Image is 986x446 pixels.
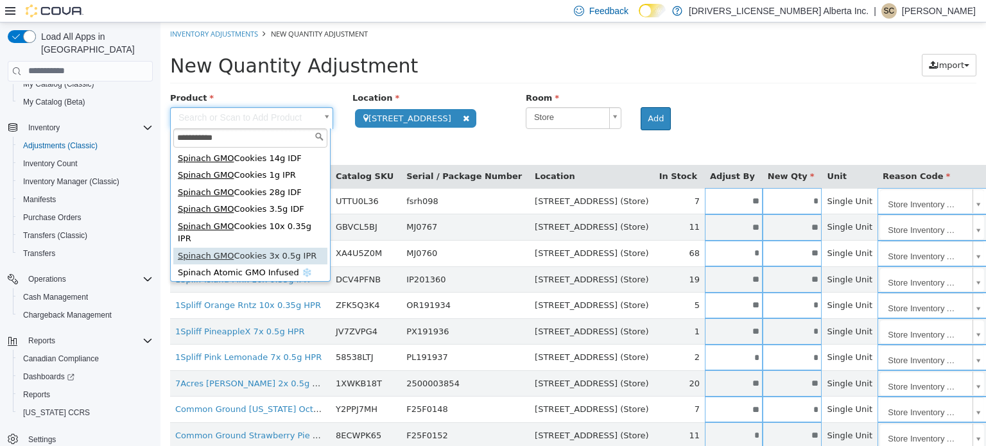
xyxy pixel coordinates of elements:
span: Reports [23,390,50,400]
div: Shelley Crossman [881,3,897,19]
span: Chargeback Management [18,307,153,323]
span: Operations [28,274,66,284]
span: Manifests [23,194,56,205]
button: Operations [23,271,71,287]
div: Cookies 3x 0.5g IPR [13,225,167,243]
span: Cash Management [18,289,153,305]
a: [US_STATE] CCRS [18,405,95,420]
p: [DRIVERS_LICENSE_NUMBER] Alberta Inc. [689,3,869,19]
span: Spinach GMO [17,182,73,191]
p: | [874,3,876,19]
a: Inventory Manager (Classic) [18,174,125,189]
button: Canadian Compliance [13,350,158,368]
span: Dashboards [18,369,153,384]
a: Chargeback Management [18,307,117,323]
a: Dashboards [13,368,158,386]
span: My Catalog (Classic) [23,79,94,89]
input: Dark Mode [639,4,666,17]
span: Inventory Manager (Classic) [18,174,153,189]
span: Dashboards [23,372,74,382]
p: [PERSON_NAME] [902,3,976,19]
a: Reports [18,387,55,402]
span: Spinach GMO [17,131,73,141]
div: Cookies 10x 0.35g IPR [13,196,167,225]
button: My Catalog (Classic) [13,75,158,93]
button: Purchase Orders [13,209,158,227]
a: Adjustments (Classic) [18,138,103,153]
button: Inventory [3,119,158,137]
a: My Catalog (Classic) [18,76,99,92]
button: Inventory Count [13,155,158,173]
button: Reports [3,332,158,350]
a: Canadian Compliance [18,351,104,366]
button: Chargeback Management [13,306,158,324]
span: My Catalog (Beta) [23,97,85,107]
span: Operations [23,271,153,287]
span: Transfers (Classic) [18,228,153,243]
span: Inventory Manager (Classic) [23,176,119,187]
div: Cookies 28g IDF [13,162,167,179]
span: Spinach GMO [17,199,73,209]
span: Inventory [28,123,60,133]
div: Cookies 1g IPR [13,144,167,162]
button: Reports [23,333,60,348]
button: [US_STATE] CCRS [13,404,158,422]
span: Inventory Count [23,159,78,169]
span: Adjustments (Classic) [18,138,153,153]
a: Transfers [18,246,60,261]
button: Operations [3,270,158,288]
button: Adjustments (Classic) [13,137,158,155]
span: [US_STATE] CCRS [23,407,90,418]
a: Purchase Orders [18,210,87,225]
div: Cookies 3.5g IDF [13,178,167,196]
span: Chargeback Management [23,310,112,320]
div: Cookies 14g IDF [13,128,167,145]
span: Reports [18,387,153,402]
a: Cash Management [18,289,93,305]
span: Transfers [23,248,55,259]
span: Feedback [589,4,628,17]
span: Purchase Orders [23,212,82,223]
a: Transfers (Classic) [18,228,92,243]
span: Reports [28,336,55,346]
span: Canadian Compliance [18,351,153,366]
button: Inventory Manager (Classic) [13,173,158,191]
span: Inventory [23,120,153,135]
button: Inventory [23,120,65,135]
span: Canadian Compliance [23,354,99,364]
span: Spinach GMO [17,228,73,238]
span: Inventory Count [18,156,153,171]
span: SC [884,3,895,19]
button: Manifests [13,191,158,209]
span: Dark Mode [639,17,639,18]
a: Manifests [18,192,61,207]
button: Transfers (Classic) [13,227,158,244]
span: Transfers (Classic) [23,230,87,241]
span: Spinach GMO [17,165,73,175]
a: Dashboards [18,369,80,384]
img: Cova [26,4,83,17]
a: Inventory Count [18,156,83,171]
span: My Catalog (Beta) [18,94,153,110]
a: My Catalog (Beta) [18,94,91,110]
span: Cash Management [23,292,88,302]
button: My Catalog (Beta) [13,93,158,111]
span: Adjustments (Classic) [23,141,98,151]
button: Transfers [13,244,158,262]
span: Spinach GMO [17,148,73,157]
span: Manifests [18,192,153,207]
span: Transfers [18,246,153,261]
span: Load All Apps in [GEOGRAPHIC_DATA] [36,30,153,56]
span: Reports [23,333,153,348]
button: Reports [13,386,158,404]
span: My Catalog (Classic) [18,76,153,92]
div: Spinach Atomic GMO Infused ❄️ 5x 0.5g IPR [13,242,167,271]
span: Purchase Orders [18,210,153,225]
span: Washington CCRS [18,405,153,420]
span: Settings [28,434,56,445]
button: Cash Management [13,288,158,306]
